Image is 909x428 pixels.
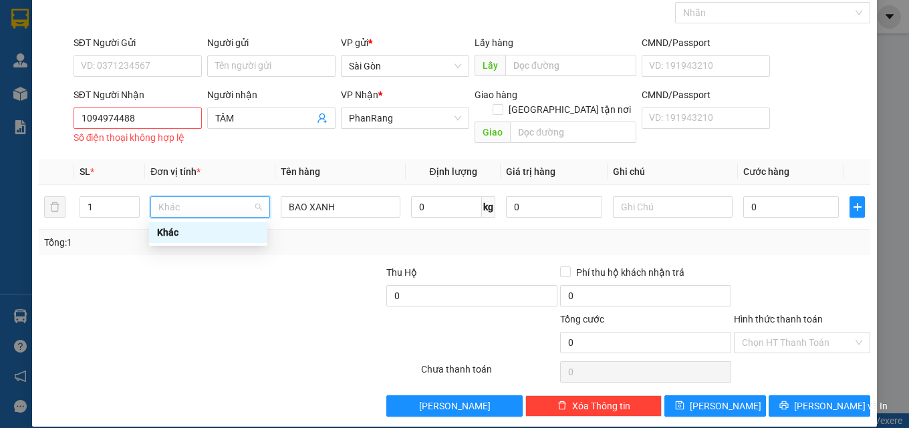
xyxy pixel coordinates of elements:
[386,395,523,417] button: [PERSON_NAME]
[207,35,336,50] div: Người gửi
[349,108,461,128] span: PhanRang
[157,225,259,240] div: Khác
[505,55,636,76] input: Dọc đường
[850,196,865,218] button: plus
[149,222,267,243] div: Khác
[419,399,491,413] span: [PERSON_NAME]
[572,399,630,413] span: Xóa Thông tin
[608,159,738,185] th: Ghi chú
[317,113,328,124] span: user-add
[779,401,789,411] span: printer
[74,87,202,102] div: SĐT Người Nhận
[613,196,733,218] input: Ghi Chú
[571,265,690,280] span: Phí thu hộ khách nhận trả
[430,166,477,177] span: Định lượng
[557,401,567,411] span: delete
[475,89,517,100] span: Giao hàng
[386,267,417,278] span: Thu Hộ
[158,197,262,217] span: Khác
[525,395,662,417] button: deleteXóa Thông tin
[420,362,559,385] div: Chưa thanh toán
[281,166,320,177] span: Tên hàng
[560,314,604,325] span: Tổng cước
[349,56,461,76] span: Sài Gòn
[675,401,684,411] span: save
[850,202,864,212] span: plus
[769,395,870,417] button: printer[PERSON_NAME] và In
[475,55,505,76] span: Lấy
[44,196,66,218] button: delete
[690,399,761,413] span: [PERSON_NAME]
[44,235,352,250] div: Tổng: 1
[642,35,770,50] div: CMND/Passport
[207,87,336,102] div: Người nhận
[506,196,602,218] input: 0
[503,102,636,117] span: [GEOGRAPHIC_DATA] tận nơi
[475,122,510,143] span: Giao
[510,122,636,143] input: Dọc đường
[74,35,202,50] div: SĐT Người Gửi
[341,89,378,100] span: VP Nhận
[74,130,202,146] div: Số điện thoại không hợp lệ
[341,35,469,50] div: VP gửi
[743,166,789,177] span: Cước hàng
[506,166,555,177] span: Giá trị hàng
[475,37,513,48] span: Lấy hàng
[642,87,770,102] div: CMND/Passport
[150,166,201,177] span: Đơn vị tính
[794,399,888,413] span: [PERSON_NAME] và In
[734,314,823,325] label: Hình thức thanh toán
[482,196,495,218] span: kg
[664,395,766,417] button: save[PERSON_NAME]
[80,166,90,177] span: SL
[281,196,400,218] input: VD: Bàn, Ghế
